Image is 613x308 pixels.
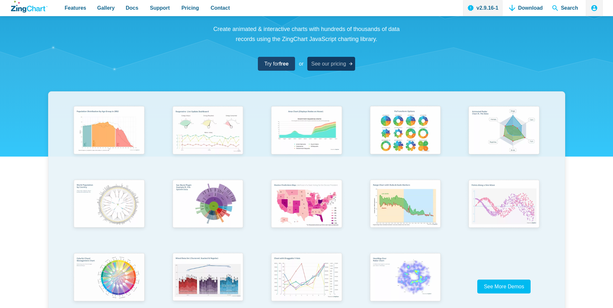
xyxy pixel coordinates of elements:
a: Population Distribution by Age Group in 2052 [60,103,159,176]
a: Responsive Live Update Dashboard [158,103,257,176]
img: Sun Burst Plugin Example ft. File System Data [168,177,247,233]
a: Sun Burst Plugin Example ft. File System Data [158,177,257,250]
span: Gallery [97,4,115,12]
img: Population Distribution by Age Group in 2052 [69,103,148,159]
a: World Population by Country [60,177,159,250]
a: Area Chart (Displays Nodes on Hover) [257,103,356,176]
span: Contact [211,4,230,12]
a: Try forfree [258,57,295,71]
a: See our pricing [307,57,355,71]
img: Area Chart (Displays Nodes on Hover) [267,103,346,159]
strong: free [279,61,289,67]
span: or [299,59,303,68]
span: See More Demos [484,284,524,289]
span: Try for [264,59,289,68]
span: Support [150,4,170,12]
img: Chart with Draggable Y-Axis [267,250,346,306]
img: Heatmap Over Radar Chart [366,250,445,306]
img: Mixed Data Set (Clustered, Stacked, and Regular) [168,250,247,306]
img: Points Along a Sine Wave [464,177,543,233]
img: Responsive Live Update Dashboard [168,103,247,159]
a: Election Predictions Map [257,177,356,250]
img: Election Predictions Map [267,177,346,233]
span: Pricing [181,4,199,12]
span: Docs [126,4,138,12]
a: See More Demos [477,280,531,293]
img: Range Chart with Rultes & Scale Markers [366,177,445,233]
a: Animated Radar Chart ft. Pet Data [455,103,554,176]
img: Animated Radar Chart ft. Pet Data [464,103,543,159]
span: See our pricing [311,59,346,68]
img: Pie Transform Options [366,103,445,159]
span: Features [65,4,86,12]
a: ZingChart Logo. Click to return to the homepage [11,1,48,13]
p: Create animated & interactive charts with hundreds of thousands of data records using the ZingCha... [210,24,404,44]
a: Pie Transform Options [356,103,455,176]
img: World Population by Country [69,177,148,233]
img: Colorful Chord Management Chart [69,250,148,306]
a: Points Along a Sine Wave [455,177,554,250]
a: Range Chart with Rultes & Scale Markers [356,177,455,250]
